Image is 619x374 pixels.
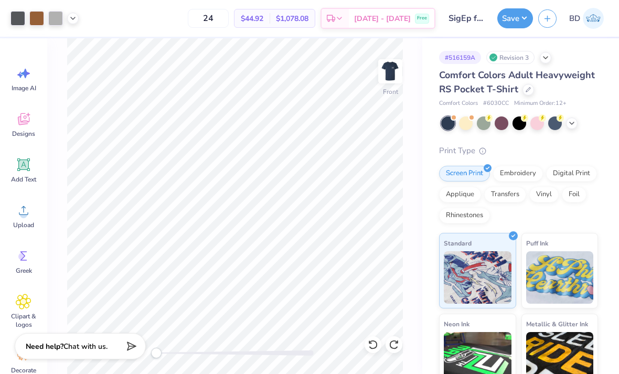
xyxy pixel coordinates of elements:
[529,187,559,202] div: Vinyl
[276,13,308,24] span: $1,078.08
[241,13,263,24] span: $44.92
[439,208,490,223] div: Rhinestones
[439,99,478,108] span: Comfort Colors
[26,341,63,351] strong: Need help?
[354,13,411,24] span: [DATE] - [DATE]
[380,61,401,82] img: Front
[569,13,580,25] span: BD
[444,238,472,249] span: Standard
[526,238,548,249] span: Puff Ink
[444,318,469,329] span: Neon Ink
[417,15,427,22] span: Free
[439,69,595,95] span: Comfort Colors Adult Heavyweight RS Pocket T-Shirt
[444,251,511,304] img: Standard
[12,130,35,138] span: Designs
[439,187,481,202] div: Applique
[13,221,34,229] span: Upload
[188,9,229,28] input: – –
[493,166,543,181] div: Embroidery
[514,99,567,108] span: Minimum Order: 12 +
[439,145,598,157] div: Print Type
[16,266,32,275] span: Greek
[11,175,36,184] span: Add Text
[383,87,398,97] div: Front
[497,8,533,28] button: Save
[526,318,588,329] span: Metallic & Glitter Ink
[526,251,594,304] img: Puff Ink
[439,166,490,181] div: Screen Print
[564,8,609,29] a: BD
[546,166,597,181] div: Digital Print
[12,84,36,92] span: Image AI
[151,348,162,358] div: Accessibility label
[63,341,108,351] span: Chat with us.
[439,51,481,64] div: # 516159A
[6,312,41,329] span: Clipart & logos
[484,187,526,202] div: Transfers
[483,99,509,108] span: # 6030CC
[486,51,535,64] div: Revision 3
[562,187,586,202] div: Foil
[583,8,604,29] img: Bella Dimaculangan
[441,8,492,29] input: Untitled Design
